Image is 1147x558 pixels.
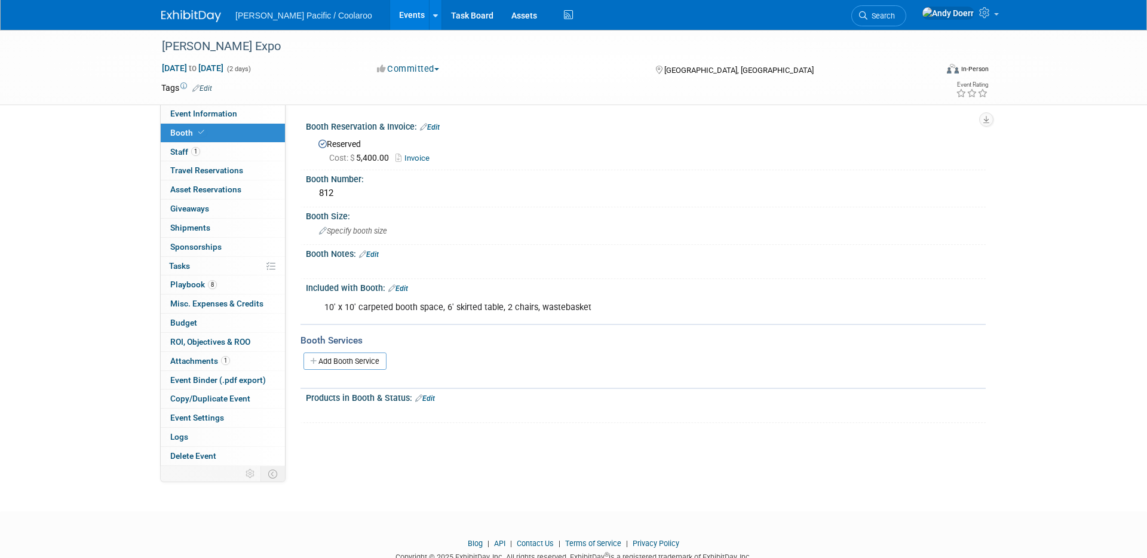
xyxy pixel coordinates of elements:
div: 10' x 10' carpeted booth space, 6' skirted table, 2 chairs, wastebasket [316,296,854,320]
a: API [494,539,505,548]
span: Sponsorships [170,242,222,252]
span: Asset Reservations [170,185,241,194]
a: Giveaways [161,200,285,218]
span: Cost: $ [329,153,356,163]
span: Logs [170,432,188,442]
div: Booth Reservation & Invoice: [306,118,986,133]
span: Delete Event [170,451,216,461]
span: Playbook [170,280,217,289]
a: Travel Reservations [161,161,285,180]
a: Playbook8 [161,275,285,294]
span: [PERSON_NAME] Pacific / Coolaroo [235,11,372,20]
span: Specify booth size [319,226,387,235]
a: Event Binder (.pdf export) [161,371,285,390]
td: Tags [161,82,212,94]
span: [DATE] [DATE] [161,63,224,73]
span: | [507,539,515,548]
a: Shipments [161,219,285,237]
div: Booth Number: [306,170,986,185]
a: Blog [468,539,483,548]
a: Delete Event [161,447,285,465]
a: Terms of Service [565,539,621,548]
img: Andy Doerr [922,7,974,20]
sup: ® [605,551,609,558]
span: 1 [221,356,230,365]
div: In-Person [961,65,989,73]
a: Attachments1 [161,352,285,370]
div: Booth Size: [306,207,986,222]
span: Budget [170,318,197,327]
a: Logs [161,428,285,446]
a: Event Information [161,105,285,123]
a: Staff1 [161,143,285,161]
button: Committed [373,63,444,75]
a: Edit [420,123,440,131]
td: Toggle Event Tabs [261,466,286,482]
span: Event Binder (.pdf export) [170,375,266,385]
span: (2 days) [226,65,251,73]
a: ROI, Objectives & ROO [161,333,285,351]
span: Shipments [170,223,210,232]
img: Format-Inperson.png [947,64,959,73]
a: Edit [359,250,379,259]
a: Edit [388,284,408,293]
a: Event Settings [161,409,285,427]
a: Sponsorships [161,238,285,256]
a: Contact Us [517,539,554,548]
div: Booth Services [300,334,986,347]
span: | [556,539,563,548]
div: Booth Notes: [306,245,986,260]
span: Copy/Duplicate Event [170,394,250,403]
a: Invoice [395,154,436,163]
a: Edit [192,84,212,93]
span: | [484,539,492,548]
i: Booth reservation complete [198,129,204,136]
span: Booth [170,128,207,137]
div: Event Format [866,62,989,80]
div: [PERSON_NAME] Expo [158,36,918,57]
a: Edit [415,394,435,403]
a: Search [851,5,906,26]
span: Travel Reservations [170,165,243,175]
a: Tasks [161,257,285,275]
span: [GEOGRAPHIC_DATA], [GEOGRAPHIC_DATA] [664,66,814,75]
span: | [623,539,631,548]
div: Included with Booth: [306,279,986,295]
a: Asset Reservations [161,180,285,199]
div: Reserved [315,135,977,164]
span: 8 [208,280,217,289]
span: Event Information [170,109,237,118]
span: Staff [170,147,200,157]
a: Misc. Expenses & Credits [161,295,285,313]
span: ROI, Objectives & ROO [170,337,250,347]
span: Misc. Expenses & Credits [170,299,263,308]
span: Tasks [169,261,190,271]
td: Personalize Event Tab Strip [240,466,261,482]
a: Add Booth Service [303,352,387,370]
img: ExhibitDay [161,10,221,22]
a: Booth [161,124,285,142]
a: Privacy Policy [633,539,679,548]
span: Attachments [170,356,230,366]
div: 812 [315,184,977,203]
span: to [187,63,198,73]
span: Event Settings [170,413,224,422]
span: 5,400.00 [329,153,394,163]
a: Copy/Duplicate Event [161,390,285,408]
span: 1 [191,147,200,156]
a: Budget [161,314,285,332]
span: Search [867,11,895,20]
div: Event Rating [956,82,988,88]
span: Giveaways [170,204,209,213]
div: Products in Booth & Status: [306,389,986,404]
